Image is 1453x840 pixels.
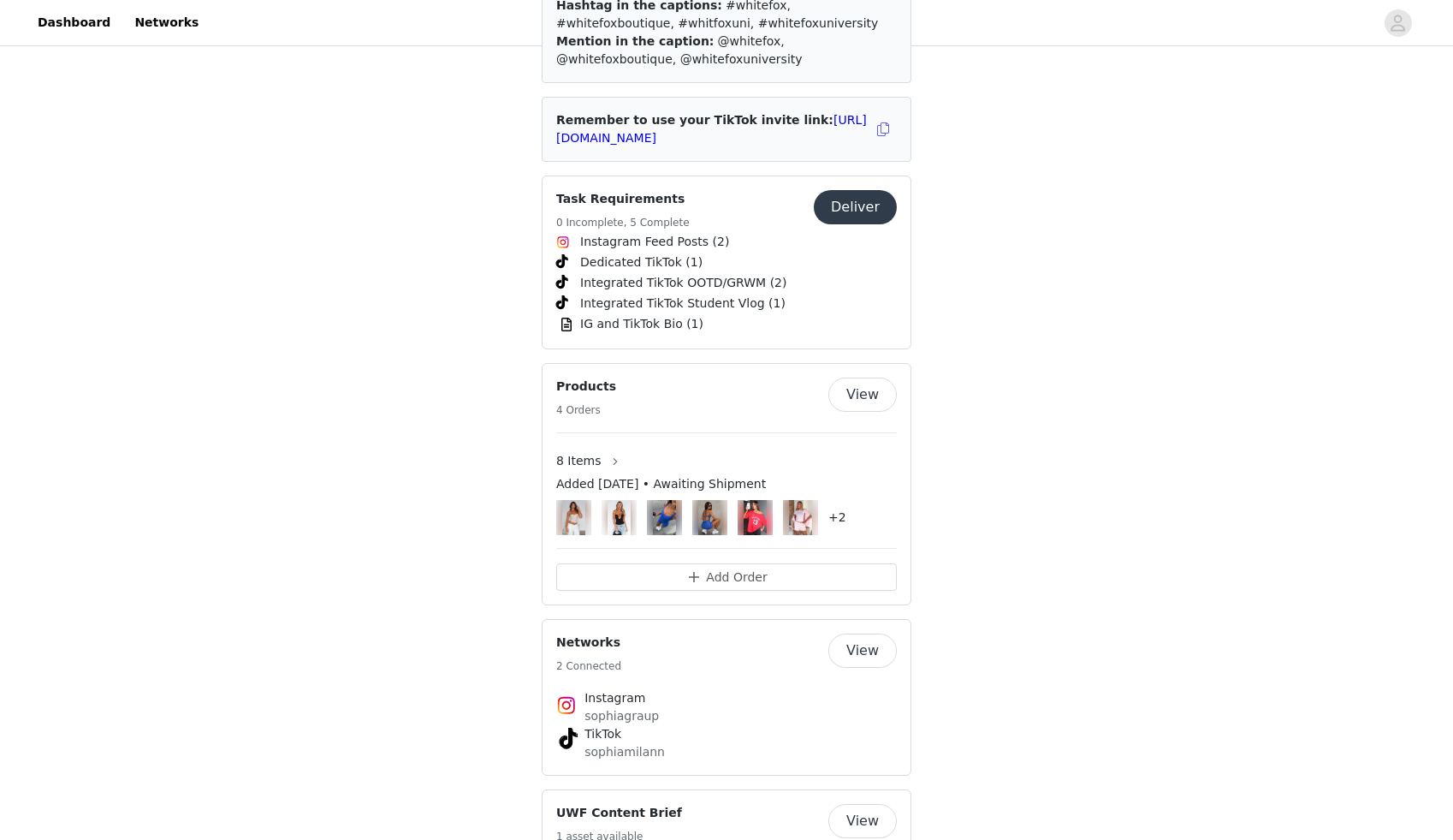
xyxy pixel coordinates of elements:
[580,274,786,292] span: Integrated TikTok OOTD/GRWM (2)
[556,695,577,716] img: Instagram Icon
[698,500,721,535] img: Radiate High Waisted Shorts Electric Blue
[580,233,729,251] span: Instagram Feed Posts (2)
[556,235,570,249] img: Instagram Icon
[556,452,602,470] span: 8 Items
[124,3,209,42] a: Networks
[556,34,714,48] span: Mention in the caption:
[828,634,897,668] button: View
[814,190,897,224] button: Deliver
[783,496,818,539] img: Image Background Blur
[556,563,897,591] button: Add Order
[828,509,846,527] h4: +2
[556,215,690,230] h5: 0 Incomplete, 5 Complete
[1390,9,1406,37] div: avatar
[608,500,631,535] img: On The Town Bustier Black
[584,689,869,707] h4: Instagram
[542,176,911,349] div: Task Requirements
[584,707,869,725] p: sophiagraup
[789,500,812,535] img: Forever Is Ours Lounge Shorts Cupcake
[828,378,897,412] button: View
[556,475,766,493] span: Added [DATE] • Awaiting Shipment
[556,496,591,539] img: Image Background Blur
[562,500,585,535] img: Tell Me All About It Top Oat
[556,804,682,822] h4: UWF Content Brief
[580,315,703,333] span: IG and TikTok Bio (1)
[556,378,616,396] h4: Products
[828,804,897,838] button: View
[744,500,767,535] img: Latest Passion Off Shoulder Oversized Tee Red
[556,402,616,418] h5: 4 Orders
[584,725,869,743] h4: TikTok
[602,496,637,539] img: Image Background Blur
[556,190,690,208] h4: Task Requirements
[556,113,867,145] a: [URL][DOMAIN_NAME]
[580,295,786,313] span: Integrated TikTok Student Vlog (1)
[580,253,703,271] span: Dedicated TikTok (1)
[542,363,911,605] div: Products
[556,34,803,66] span: @whitefox, @whitefoxboutique, @whitefoxuniversity
[692,496,727,539] img: Image Background Blur
[584,743,869,761] p: sophiamilann
[647,496,682,539] img: Image Background Blur
[556,113,867,145] span: Remember to use your TikTok invite link:
[738,496,773,539] img: Image Background Blur
[27,3,121,42] a: Dashboard
[653,500,676,535] img: Aura Crop Electric Blue
[556,634,621,652] h4: Networks
[556,658,621,674] h5: 2 Connected
[542,619,911,776] div: Networks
